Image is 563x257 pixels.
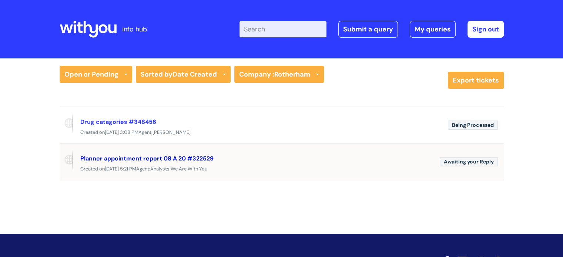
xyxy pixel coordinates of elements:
strong: Rotherham [274,70,310,79]
span: Reported via portal [60,113,73,134]
span: [DATE] 3:08 PM [105,129,138,135]
span: Awaiting your Reply [440,157,498,166]
a: Planner appointment report 08 A 20 #322529 [80,155,214,162]
a: Company :Rotherham [234,66,324,83]
input: Search [239,21,326,37]
div: Created on Agent: [60,165,504,174]
span: Reported via portal [60,150,73,170]
p: info hub [122,23,147,35]
div: | - [239,21,504,38]
a: Sorted byDate Created [136,66,231,83]
a: Sign out [468,21,504,38]
b: Date Created [172,70,217,79]
span: Being Processed [448,121,498,130]
a: Export tickets [448,72,504,89]
a: My queries [410,21,456,38]
span: Analysts We Are With You [150,166,207,172]
a: Drug catagories #348456 [80,118,156,126]
div: Created on Agent: [60,128,504,137]
span: [PERSON_NAME] [153,129,191,135]
span: [DATE] 5:21 PM [105,166,136,172]
a: Open or Pending [60,66,132,83]
a: Submit a query [338,21,398,38]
